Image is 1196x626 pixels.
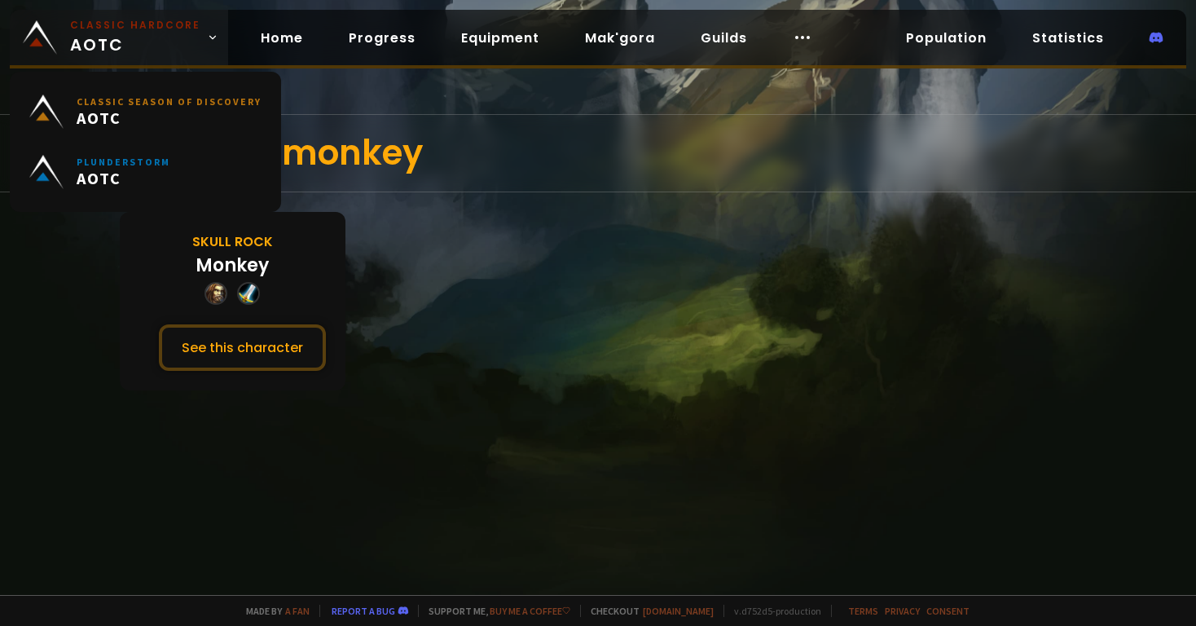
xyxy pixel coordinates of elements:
[1019,21,1117,55] a: Statistics
[448,21,552,55] a: Equipment
[332,605,395,617] a: Report a bug
[885,605,920,617] a: Privacy
[643,605,714,617] a: [DOMAIN_NAME]
[580,605,714,617] span: Checkout
[77,168,170,188] span: AOTC
[77,108,262,128] span: AOTC
[192,231,273,252] div: Skull Rock
[20,142,271,202] a: PlunderstormAOTC
[159,324,326,371] button: See this character
[336,21,429,55] a: Progress
[285,605,310,617] a: a fan
[893,21,1000,55] a: Population
[70,18,200,57] span: AOTC
[20,82,271,142] a: Classic Season of DiscoveryAOTC
[418,605,570,617] span: Support me,
[196,252,269,279] div: Monkey
[248,21,316,55] a: Home
[70,18,200,33] small: Classic Hardcore
[77,95,262,108] small: Classic Season of Discovery
[120,115,1076,192] div: Result for
[236,605,310,617] span: Made by
[282,129,423,177] span: monkey
[10,10,228,65] a: Classic HardcoreAOTC
[926,605,970,617] a: Consent
[572,21,668,55] a: Mak'gora
[77,156,170,168] small: Plunderstorm
[848,605,878,617] a: Terms
[723,605,821,617] span: v. d752d5 - production
[688,21,760,55] a: Guilds
[490,605,570,617] a: Buy me a coffee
